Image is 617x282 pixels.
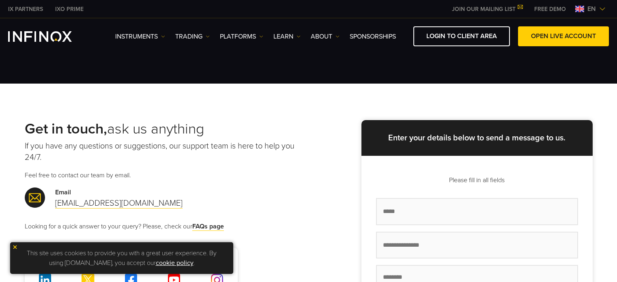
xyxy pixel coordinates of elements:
[518,26,609,46] a: OPEN LIVE ACCOUNT
[388,133,565,143] strong: Enter your details below to send a message to us.
[8,31,91,42] a: INFINOX Logo
[192,222,224,231] a: FAQs page
[311,32,340,41] a: ABOUT
[413,26,510,46] a: LOGIN TO CLIENT AREA
[55,198,183,209] a: [EMAIL_ADDRESS][DOMAIN_NAME]
[115,32,165,41] a: Instruments
[25,222,309,231] p: Looking for a quick answer to your query? Please, check our
[446,6,528,13] a: JOIN OUR MAILING LIST
[14,246,229,270] p: This site uses cookies to provide you with a great user experience. By using [DOMAIN_NAME], you a...
[273,32,301,41] a: Learn
[25,120,309,138] h2: ask us anything
[528,5,572,13] a: INFINOX MENU
[2,5,49,13] a: INFINOX
[55,188,71,196] strong: Email
[49,5,90,13] a: INFINOX
[25,140,309,163] p: If you have any questions or suggestions, our support team is here to help you 24/7.
[12,244,18,250] img: yellow close icon
[584,4,599,14] span: en
[156,259,193,267] a: cookie policy
[175,32,210,41] a: TRADING
[220,32,263,41] a: PLATFORMS
[25,120,107,138] strong: Get in touch,
[25,170,309,180] p: Feel free to contact our team by email.
[350,32,396,41] a: SPONSORSHIPS
[376,175,578,185] p: Please fill in all fields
